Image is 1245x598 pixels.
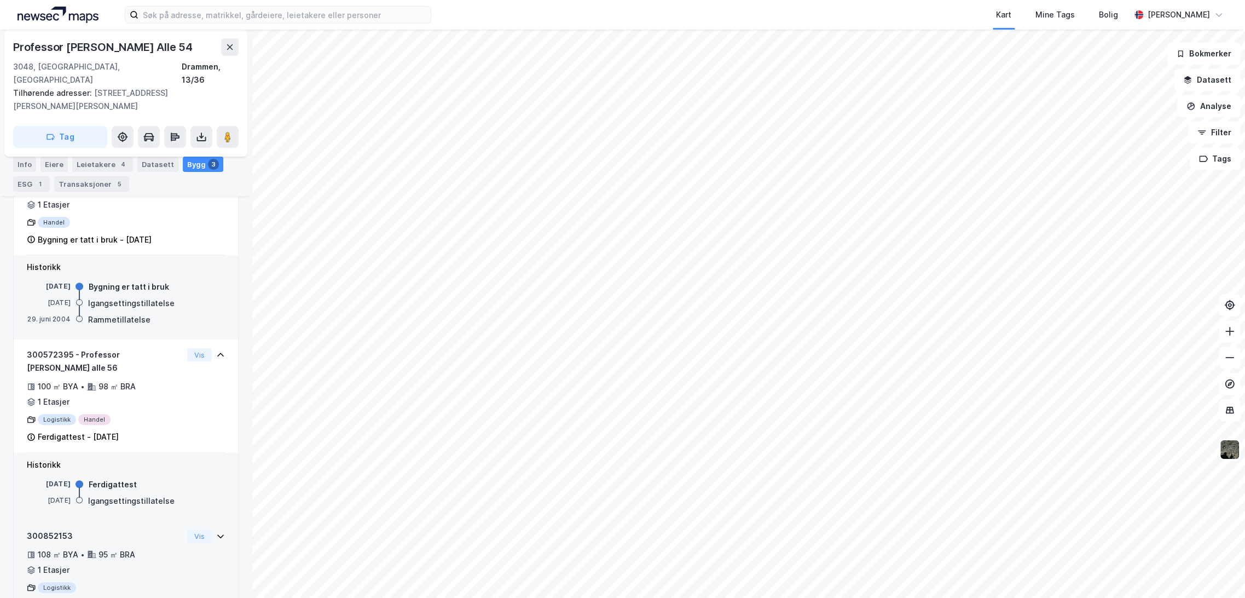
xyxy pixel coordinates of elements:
img: 9k= [1219,439,1240,460]
div: Historikk [27,261,225,274]
div: 3 [208,159,219,170]
div: 300852153 [27,530,183,543]
div: Mine Tags [1035,8,1075,21]
div: 108 ㎡ BYA [38,548,78,561]
div: 100 ㎡ BYA [38,380,78,393]
div: Info [13,157,36,172]
img: logo.a4113a55bc3d86da70a041830d287a7e.svg [18,7,99,23]
button: Tags [1190,148,1241,170]
div: Drammen, 13/36 [182,60,239,87]
div: Eiere [40,157,68,172]
div: 3048, [GEOGRAPHIC_DATA], [GEOGRAPHIC_DATA] [13,60,182,87]
button: Datasett [1174,69,1241,91]
div: [DATE] [27,496,71,505]
div: 5 [114,179,125,189]
div: 4 [118,159,129,170]
button: Analyse [1177,95,1241,117]
input: Søk på adresse, matrikkel, gårdeiere, leietakere eller personer [138,7,431,23]
div: Datasett [137,157,178,172]
div: 95 ㎡ BRA [99,548,135,561]
div: Bygg [183,157,223,172]
div: Rammetillatelse [88,313,150,326]
div: Ferdigattest - [DATE] [38,430,119,444]
iframe: Chat Widget [1190,545,1245,598]
div: Historikk [27,458,225,472]
div: 29. juni 2004 [27,314,71,324]
div: • [80,382,85,391]
div: Ferdigattest [89,478,137,491]
div: 1 [34,179,45,189]
div: [DATE] [27,298,71,308]
div: [STREET_ADDRESS][PERSON_NAME][PERSON_NAME] [13,87,230,113]
div: 1 Etasjer [38,198,70,211]
button: Filter [1188,122,1241,143]
button: Vis [187,530,212,543]
div: Professor [PERSON_NAME] Alle 54 [13,38,195,56]
div: Bygning er tatt i bruk [89,280,169,294]
div: [DATE] [27,281,71,291]
div: Transaksjoner [54,176,129,192]
div: ESG [13,176,50,192]
div: Igangsettingstillatelse [88,297,175,310]
div: Kart [996,8,1011,21]
div: [DATE] [27,479,71,489]
button: Tag [13,126,107,148]
div: 1 Etasjer [38,395,70,409]
button: Bokmerker [1167,43,1241,65]
button: Vis [187,348,212,361]
div: Bygning er tatt i bruk - [DATE] [38,233,152,246]
div: 1 Etasjer [38,563,70,577]
div: Igangsettingstillatelse [88,495,175,508]
div: [PERSON_NAME] [1148,8,1210,21]
div: Bolig [1099,8,1118,21]
div: Leietakere [72,157,133,172]
div: Kontrollprogram for chat [1190,545,1245,598]
div: • [80,550,85,559]
span: Tilhørende adresser: [13,88,94,97]
div: 98 ㎡ BRA [99,380,136,393]
div: 300572395 - Professor [PERSON_NAME] alle 56 [27,348,183,375]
